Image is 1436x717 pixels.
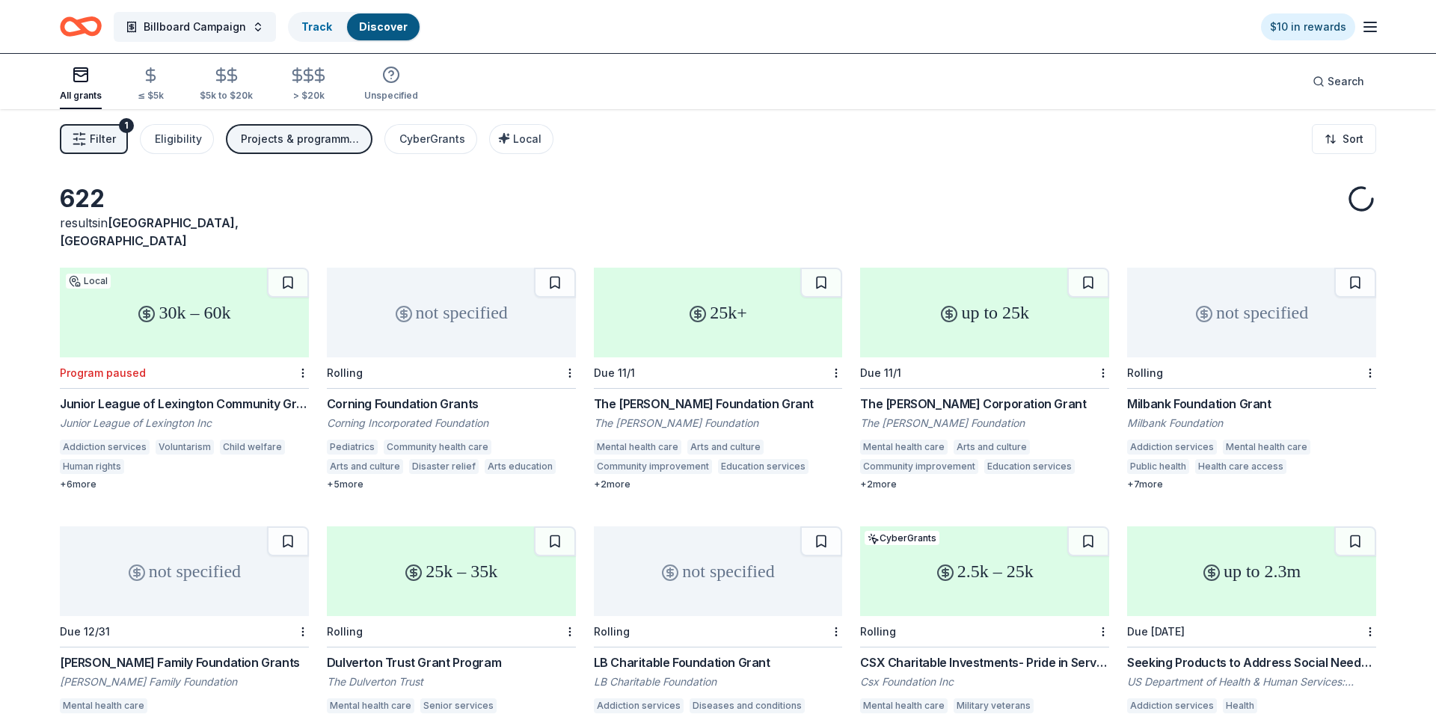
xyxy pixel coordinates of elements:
div: + 2 more [594,478,843,490]
a: $10 in rewards [1261,13,1355,40]
div: Pediatrics [327,440,378,455]
a: Discover [359,20,408,33]
div: Education services [718,459,808,474]
a: up to 25kDue 11/1The [PERSON_NAME] Corporation GrantThe [PERSON_NAME] FoundationMental health car... [860,268,1109,490]
div: Corning Incorporated Foundation [327,416,576,431]
div: Mental health care [860,440,948,455]
div: Rolling [327,366,363,379]
button: Filter1 [60,124,128,154]
div: Addiction services [60,440,150,455]
button: TrackDiscover [288,12,421,42]
div: Arts and culture [327,459,403,474]
div: LB Charitable Foundation Grant [594,653,843,671]
div: Milbank Foundation Grant [1127,395,1376,413]
div: Education services [984,459,1075,474]
div: Arts education [485,459,556,474]
div: Health care access [1195,459,1286,474]
span: Billboard Campaign [144,18,246,36]
div: Community health care [384,440,491,455]
div: 622 [60,184,309,214]
div: + 7 more [1127,478,1376,490]
div: results [60,214,309,250]
div: Rolling [594,625,630,638]
div: Mental health care [860,698,948,713]
div: Arts and culture [687,440,764,455]
div: + 2 more [860,478,1109,490]
div: Diseases and conditions [690,698,805,713]
div: Addiction services [1127,698,1217,713]
div: Palliative care [1292,459,1360,474]
div: Due [DATE] [1127,625,1185,638]
div: not specified [1127,268,1376,357]
div: Junior League of Lexington Community Grants [60,395,309,413]
div: Junior League of Lexington Inc [60,416,309,431]
div: Senior services [420,698,497,713]
div: Rolling [860,625,896,638]
div: not specified [594,526,843,616]
a: 30k – 60kLocalProgram pausedJunior League of Lexington Community GrantsJunior League of Lexington... [60,268,309,490]
span: [GEOGRAPHIC_DATA], [GEOGRAPHIC_DATA] [60,215,239,248]
div: Milbank Foundation [1127,416,1376,431]
div: [PERSON_NAME] Family Foundation [60,674,309,689]
div: CyberGrants [399,130,465,148]
div: 25k – 35k [327,526,576,616]
div: > $20k [289,90,328,102]
div: CSX Charitable Investments- Pride in Service Grants [860,653,1109,671]
button: All grants [60,60,102,109]
div: Child welfare [220,440,285,455]
a: Home [60,9,102,44]
div: $5k to $20k [200,90,253,102]
div: + 5 more [327,478,576,490]
div: ≤ $5k [138,90,164,102]
div: Csx Foundation Inc [860,674,1109,689]
div: The [PERSON_NAME] Foundation Grant [594,395,843,413]
div: 1 [119,118,134,133]
div: Rolling [1127,366,1163,379]
div: Community improvement [860,459,978,474]
div: The [PERSON_NAME] Foundation [594,416,843,431]
div: Dulverton Trust Grant Program [327,653,576,671]
div: Projects & programming, General operations, Education, Exhibitions [241,130,360,148]
a: not specifiedRollingCorning Foundation GrantsCorning Incorporated FoundationPediatricsCommunity h... [327,268,576,490]
div: Military veterans [954,698,1034,713]
div: Due 11/1 [594,366,635,379]
button: > $20k [289,61,328,109]
div: not specified [60,526,309,616]
button: Local [489,124,553,154]
div: Public health [1127,459,1189,474]
div: + 6 more [60,478,309,490]
button: $5k to $20k [200,61,253,109]
a: Track [301,20,332,33]
div: The [PERSON_NAME] Corporation Grant [860,395,1109,413]
span: Search [1328,73,1364,90]
div: The Dulverton Trust [327,674,576,689]
div: Corning Foundation Grants [327,395,576,413]
div: Mental health care [327,698,414,713]
span: in [60,215,239,248]
div: Mental health care [60,698,147,713]
div: CyberGrants [865,531,939,545]
div: All grants [60,90,102,102]
div: 30k – 60k [60,268,309,357]
div: Eligibility [155,130,202,148]
div: [PERSON_NAME] Family Foundation Grants [60,653,309,671]
div: Human rights [60,459,124,474]
div: Health [1223,698,1257,713]
div: Local [66,274,111,289]
div: Due 12/31 [60,625,110,638]
div: Community improvement [594,459,712,474]
button: Eligibility [140,124,214,154]
div: Voluntarism [156,440,214,455]
a: not specifiedRollingMilbank Foundation GrantMilbank FoundationAddiction servicesMental health car... [1127,268,1376,490]
button: ≤ $5k [138,61,164,109]
button: Projects & programming, General operations, Education, Exhibitions [226,124,372,154]
div: not specified [327,268,576,357]
div: LB Charitable Foundation [594,674,843,689]
div: Rolling [327,625,363,638]
div: Due 11/1 [860,366,901,379]
div: up to 25k [860,268,1109,357]
div: up to 2.3m [1127,526,1376,616]
div: Arts and culture [954,440,1030,455]
div: Mental health care [594,440,681,455]
div: Unspecified [364,90,418,102]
